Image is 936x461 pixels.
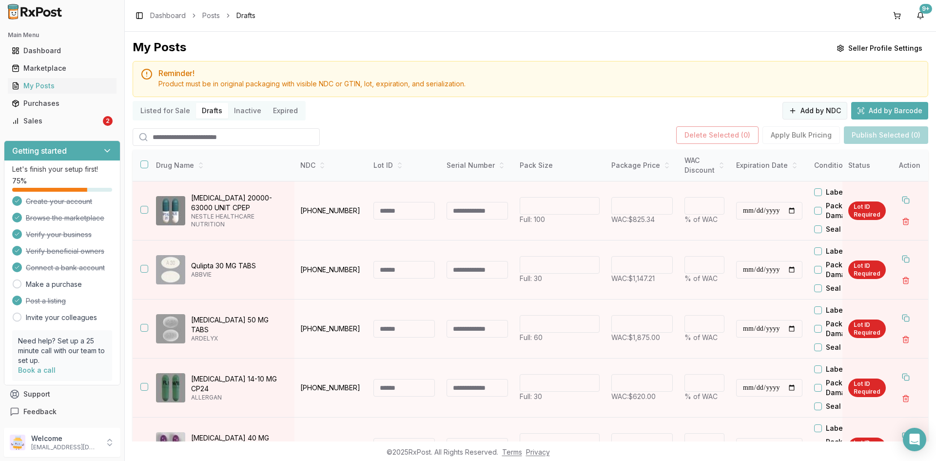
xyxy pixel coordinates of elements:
[236,11,255,20] span: Drafts
[4,4,66,20] img: RxPost Logo
[782,102,847,120] button: Add by NDC
[826,260,881,280] label: Package Damaged
[31,443,99,451] p: [EMAIL_ADDRESS][DOMAIN_NAME]
[520,274,542,282] span: Full: 30
[826,305,875,315] label: Label Residue
[684,215,718,223] span: % of WAC
[848,320,886,338] div: Lot ID Required
[891,150,928,181] th: Action
[202,11,220,20] a: Posts
[611,392,656,401] span: WAC: $620.00
[150,11,186,20] a: Dashboard
[851,102,928,120] button: Add by Barcode
[267,103,304,119] button: Expired
[191,315,287,335] p: [MEDICAL_DATA] 50 MG TABS
[31,434,99,443] p: Welcome
[502,448,522,456] a: Terms
[848,438,886,456] div: Lot ID Required
[684,392,718,401] span: % of WAC
[191,193,287,213] p: [MEDICAL_DATA] 20000-63000 UNIT CPEP
[826,187,875,197] label: Label Residue
[913,8,928,23] button: 9+
[12,176,27,186] span: 75 %
[611,274,655,282] span: WAC: $1,147.21
[4,385,120,403] button: Support
[158,69,920,77] h5: Reminder!
[897,331,915,348] button: Delete
[826,437,881,457] label: Package Damaged
[156,160,287,170] div: Drug Name
[611,160,673,170] div: Package Price
[23,407,57,417] span: Feedback
[8,112,117,130] a: Sales2
[373,160,435,170] div: Lot ID
[4,78,120,94] button: My Posts
[158,79,920,89] div: Product must be in original packaging with visible NDC or GTIN, lot, expiration, and serialization.
[26,313,97,322] a: Invite your colleagues
[135,103,196,119] button: Listed for Sale
[826,423,875,433] label: Label Residue
[26,197,92,206] span: Create your account
[826,401,867,411] label: Seal Broken
[156,314,185,343] img: Ibsrela 50 MG TABS
[228,103,267,119] button: Inactive
[826,283,867,293] label: Seal Broken
[848,261,886,279] div: Lot ID Required
[12,46,113,56] div: Dashboard
[12,145,67,157] h3: Getting started
[196,103,228,119] button: Drafts
[18,366,56,374] a: Book a call
[903,428,926,451] div: Open Intercom Messenger
[12,164,112,174] p: Let's finish your setup first!
[897,191,915,209] button: Duplicate
[26,263,105,273] span: Connect a bank account
[10,435,25,450] img: User avatar
[684,333,718,341] span: % of WAC
[300,383,362,393] p: [PHONE_NUMBER]
[897,309,915,327] button: Duplicate
[897,427,915,445] button: Duplicate
[897,390,915,407] button: Delete
[826,342,867,352] label: Seal Broken
[300,206,362,216] p: [PHONE_NUMBER]
[611,333,660,341] span: WAC: $1,875.00
[26,213,104,223] span: Browse the marketplace
[514,150,605,181] th: Pack Size
[831,40,928,57] button: Seller Profile Settings
[191,213,287,228] p: NESTLE HEALTHCARE NUTRITION
[8,42,117,60] a: Dashboard
[826,378,881,398] label: Package Damaged
[848,379,886,397] div: Lot ID Required
[848,201,886,220] div: Lot ID Required
[12,99,113,108] div: Purchases
[4,403,120,421] button: Feedback
[4,96,120,111] button: Purchases
[826,319,881,339] label: Package Damaged
[526,448,550,456] a: Privacy
[897,213,915,230] button: Delete
[897,272,915,289] button: Delete
[12,63,113,73] div: Marketplace
[12,81,113,91] div: My Posts
[300,160,362,170] div: NDC
[808,150,881,181] th: Condition
[447,160,508,170] div: Serial Number
[4,113,120,129] button: Sales2
[8,31,117,39] h2: Main Menu
[191,394,287,401] p: ALLERGAN
[300,324,362,334] p: [PHONE_NUMBER]
[684,274,718,282] span: % of WAC
[191,261,287,271] p: Qulipta 30 MG TABS
[8,77,117,95] a: My Posts
[520,215,545,223] span: Full: 100
[26,296,66,306] span: Post a listing
[191,335,287,342] p: ARDELYX
[191,433,287,453] p: [MEDICAL_DATA] 40 MG CPDR
[611,215,655,223] span: WAC: $825.34
[150,11,255,20] nav: breadcrumb
[26,280,82,289] a: Make a purchase
[26,246,104,256] span: Verify beneficial owners
[826,201,881,220] label: Package Damaged
[826,364,875,374] label: Label Residue
[8,60,117,77] a: Marketplace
